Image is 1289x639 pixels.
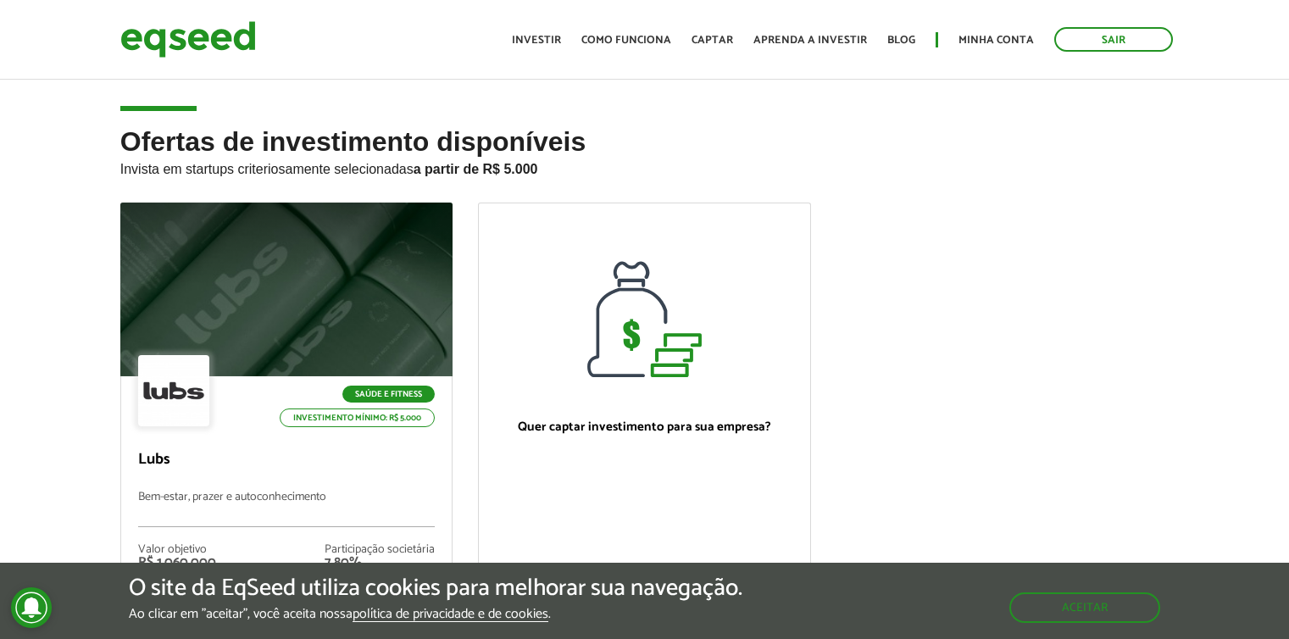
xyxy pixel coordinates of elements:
a: Sair [1054,27,1173,52]
a: Blog [887,35,915,46]
p: Ao clicar em "aceitar", você aceita nossa . [129,606,742,622]
div: Valor objetivo [138,544,216,556]
div: Participação societária [325,544,435,556]
p: Bem-estar, prazer e autoconhecimento [138,491,436,527]
p: Quer captar investimento para sua empresa? [496,420,793,435]
a: Aprenda a investir [753,35,867,46]
div: 7,80% [325,556,435,570]
img: EqSeed [120,17,256,62]
h5: O site da EqSeed utiliza cookies para melhorar sua navegação. [129,575,742,602]
h2: Ofertas de investimento disponíveis [120,127,1170,203]
button: Aceitar [1009,592,1160,623]
a: Investir [512,35,561,46]
a: Como funciona [581,35,671,46]
a: Quer captar investimento para sua empresa? Quero captar [478,203,811,635]
p: Lubs [138,451,436,470]
a: Saúde e Fitness Investimento mínimo: R$ 5.000 Lubs Bem-estar, prazer e autoconhecimento Valor obj... [120,203,453,634]
p: Invista em startups criteriosamente selecionadas [120,157,1170,177]
a: Captar [692,35,733,46]
a: Minha conta [958,35,1034,46]
a: política de privacidade e de cookies [353,608,548,622]
p: Saúde e Fitness [342,386,435,403]
p: Investimento mínimo: R$ 5.000 [280,408,435,427]
strong: a partir de R$ 5.000 [414,162,538,176]
div: R$ 1.060.000 [138,556,216,570]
